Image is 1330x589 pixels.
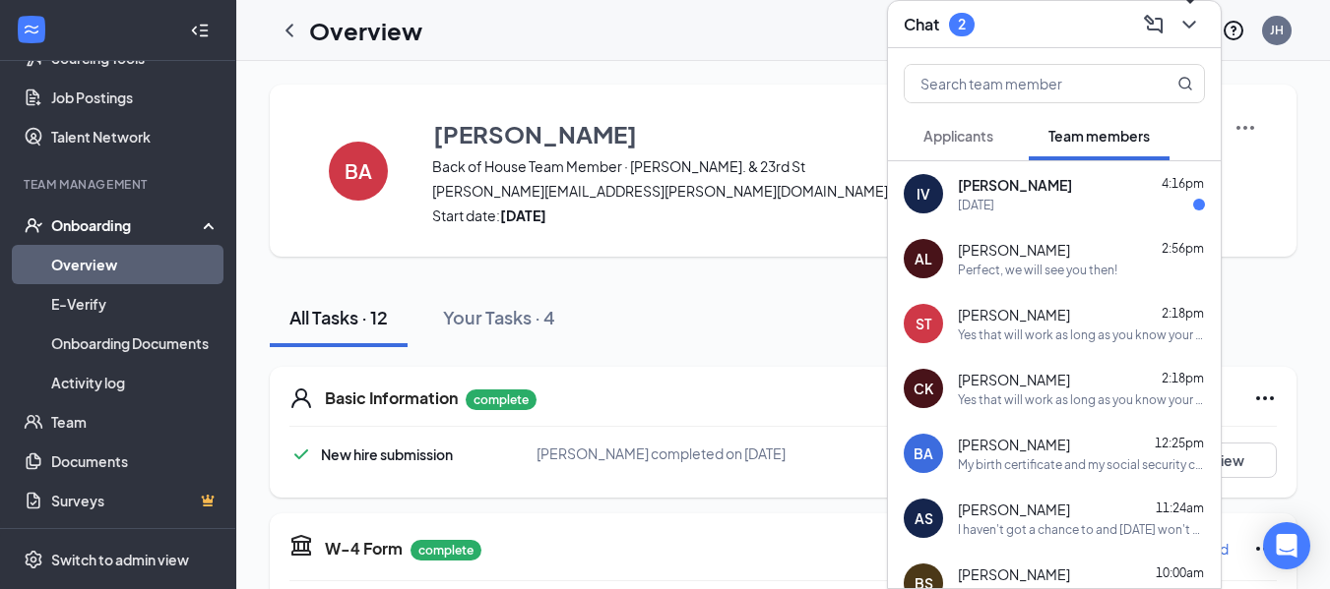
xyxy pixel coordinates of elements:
[958,564,1070,584] span: [PERSON_NAME]
[51,78,220,117] a: Job Postings
[24,176,216,193] div: Team Management
[1178,442,1277,478] button: View
[1162,241,1204,256] span: 2:56pm
[51,363,220,402] a: Activity log
[289,305,388,329] div: All Tasks · 12
[958,16,966,32] div: 2
[1234,116,1257,140] img: More Actions
[411,540,481,560] p: complete
[958,326,1205,343] div: Yes that will work as long as you know your student ID!
[1162,306,1204,321] span: 2:18pm
[914,379,933,398] div: CK
[289,533,313,557] svg: TaxGovernmentIcon
[1253,386,1277,410] svg: Ellipses
[51,324,220,363] a: Onboarding Documents
[1156,565,1204,580] span: 10:00am
[443,305,555,329] div: Your Tasks · 4
[958,262,1117,278] div: Perfect, we will see you then!
[915,508,933,528] div: AS
[278,19,301,42] svg: ChevronLeft
[1173,9,1205,40] button: ChevronDown
[51,215,203,235] div: Onboarding
[190,21,210,40] svg: Collapse
[1048,127,1150,145] span: Team members
[958,500,1070,519] span: [PERSON_NAME]
[1162,371,1204,385] span: 2:18pm
[1177,76,1193,91] svg: MagnifyingGlass
[325,538,403,560] h5: W-4 Form
[321,445,453,463] span: New hire submission
[916,314,931,333] div: ST
[1270,22,1284,38] div: JH
[1156,501,1204,515] span: 11:24am
[1263,522,1310,569] div: Open Intercom Messenger
[923,127,993,145] span: Applicants
[432,206,1040,225] span: Start date:
[958,197,994,213] div: [DATE]
[51,284,220,324] a: E-Verify
[958,456,1205,473] div: My birth certificate and my social security card? If so yes I will bring them in no problem at al...
[24,215,43,235] svg: UserCheck
[1142,13,1166,36] svg: ComposeMessage
[289,442,313,466] svg: Checkmark
[958,435,1070,454] span: [PERSON_NAME]
[1138,9,1170,40] button: ComposeMessage
[433,117,637,150] h3: [PERSON_NAME]
[51,442,220,481] a: Documents
[958,175,1072,195] span: [PERSON_NAME]
[958,521,1205,538] div: I haven't got a chance to and [DATE] won't work I am not sure about [DATE] but I can try
[22,20,41,39] svg: WorkstreamLogo
[51,117,220,156] a: Talent Network
[51,245,220,284] a: Overview
[309,116,408,225] button: BA
[345,164,372,178] h4: BA
[51,402,220,442] a: Team
[309,14,422,47] h1: Overview
[432,156,1040,176] span: Back of House Team Member · [PERSON_NAME]. & 23rd St
[466,389,537,410] p: complete
[432,181,1040,201] span: [PERSON_NAME][EMAIL_ADDRESS][PERSON_NAME][DOMAIN_NAME] · [PHONE_NUMBER]
[958,391,1205,408] div: Yes that will work as long as you know your student ID!
[1253,537,1277,560] svg: Ellipses
[914,443,933,463] div: BA
[1162,176,1204,191] span: 4:16pm
[915,249,932,268] div: AL
[289,386,313,410] svg: User
[917,184,930,204] div: IV
[1177,13,1201,36] svg: ChevronDown
[51,481,220,520] a: SurveysCrown
[904,14,939,35] h3: Chat
[51,550,189,569] div: Switch to admin view
[432,116,1040,151] button: [PERSON_NAME]
[537,444,786,462] span: [PERSON_NAME] completed on [DATE]
[958,240,1070,260] span: [PERSON_NAME]
[905,65,1138,102] input: Search team member
[1155,436,1204,450] span: 12:25pm
[500,206,546,224] strong: [DATE]
[958,305,1070,324] span: [PERSON_NAME]
[1222,19,1245,42] svg: QuestionInfo
[24,550,43,569] svg: Settings
[325,387,458,409] h5: Basic Information
[958,370,1070,389] span: [PERSON_NAME]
